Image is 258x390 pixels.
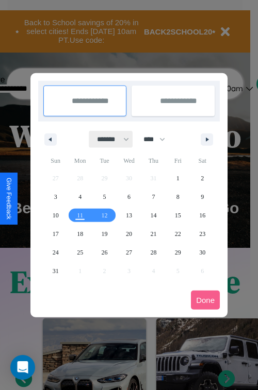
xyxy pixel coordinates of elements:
span: 28 [150,243,156,262]
button: 26 [92,243,117,262]
span: Thu [141,152,166,169]
span: 3 [54,188,57,206]
button: 25 [68,243,92,262]
button: 6 [117,188,141,206]
button: 29 [166,243,190,262]
span: Tue [92,152,117,169]
button: 5 [92,188,117,206]
button: 31 [43,262,68,280]
span: 16 [199,206,205,225]
button: 4 [68,188,92,206]
button: 1 [166,169,190,188]
button: 16 [190,206,215,225]
span: 17 [53,225,59,243]
button: 24 [43,243,68,262]
span: 9 [201,188,204,206]
button: 19 [92,225,117,243]
span: Fri [166,152,190,169]
span: Mon [68,152,92,169]
button: 3 [43,188,68,206]
button: 22 [166,225,190,243]
span: 26 [102,243,108,262]
button: 20 [117,225,141,243]
button: 28 [141,243,166,262]
button: 10 [43,206,68,225]
span: 2 [201,169,204,188]
span: Sun [43,152,68,169]
span: 8 [176,188,180,206]
button: 30 [190,243,215,262]
span: 19 [102,225,108,243]
button: 21 [141,225,166,243]
span: 24 [53,243,59,262]
button: 15 [166,206,190,225]
button: 17 [43,225,68,243]
button: 9 [190,188,215,206]
span: 14 [150,206,156,225]
span: 31 [53,262,59,280]
button: 18 [68,225,92,243]
button: 27 [117,243,141,262]
span: 12 [102,206,108,225]
button: 13 [117,206,141,225]
span: 5 [103,188,106,206]
span: 10 [53,206,59,225]
button: 23 [190,225,215,243]
span: 7 [152,188,155,206]
button: 2 [190,169,215,188]
span: 22 [175,225,181,243]
button: 14 [141,206,166,225]
span: 18 [77,225,83,243]
button: Done [191,291,220,310]
span: 23 [199,225,205,243]
span: 6 [127,188,131,206]
button: 11 [68,206,92,225]
button: 7 [141,188,166,206]
span: 1 [176,169,180,188]
span: Wed [117,152,141,169]
span: 30 [199,243,205,262]
span: 15 [175,206,181,225]
span: 21 [150,225,156,243]
span: 11 [77,206,83,225]
button: 8 [166,188,190,206]
span: 20 [126,225,132,243]
div: Give Feedback [5,178,12,219]
span: 25 [77,243,83,262]
span: 27 [126,243,132,262]
span: 4 [78,188,82,206]
span: Sat [190,152,215,169]
div: Open Intercom Messenger [10,355,35,380]
span: 13 [126,206,132,225]
button: 12 [92,206,117,225]
span: 29 [175,243,181,262]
